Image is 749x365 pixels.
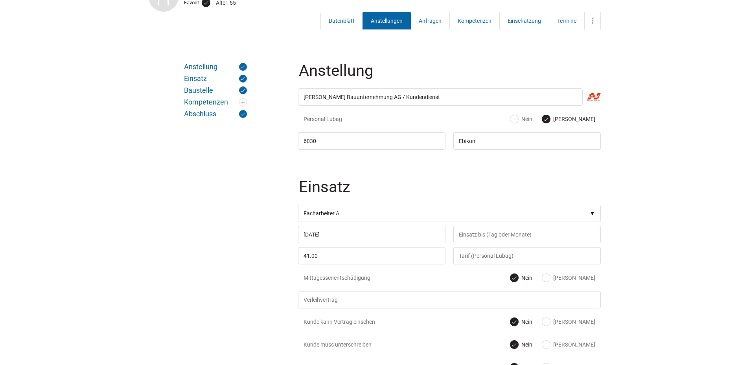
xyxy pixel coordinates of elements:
span: Kunde muss unterschreiben [304,341,400,348]
span: Mittagessenentschädigung [304,274,400,282]
input: Firma [298,88,583,106]
a: Kompetenzen [449,12,500,29]
a: Anstellung [184,63,247,71]
label: [PERSON_NAME] [542,274,595,282]
label: [PERSON_NAME] [542,341,595,348]
input: Einsatz bis (Tag oder Monate) [453,226,601,243]
input: Verleihvertrag [298,291,601,308]
span: Personal Lubag [304,115,400,123]
input: Einsatz von (Tag oder Jahr) [298,226,445,243]
input: Tarif (Personal Lubag) [453,247,601,264]
label: Nein [510,341,532,348]
a: Baustelle [184,86,247,94]
a: Datenblatt [320,12,363,29]
label: Nein [510,318,532,326]
input: Arbeitsort Ort [453,132,601,150]
label: Nein [510,274,532,282]
input: Arbeitsort PLZ [298,132,445,150]
legend: Anstellung [298,63,602,88]
label: [PERSON_NAME] [542,115,595,123]
legend: Einsatz [298,179,602,205]
input: Std. Lohn/Spesen [298,247,445,264]
a: Anstellungen [363,12,411,29]
a: Abschluss [184,110,247,118]
a: Anfragen [410,12,450,29]
label: Nein [510,115,532,123]
span: Kunde kann Vertrag einsehen [304,318,400,326]
a: Kompetenzen [184,98,247,106]
a: Termine [549,12,585,29]
a: Einschätzung [499,12,549,29]
a: Einsatz [184,75,247,83]
label: [PERSON_NAME] [542,318,595,326]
